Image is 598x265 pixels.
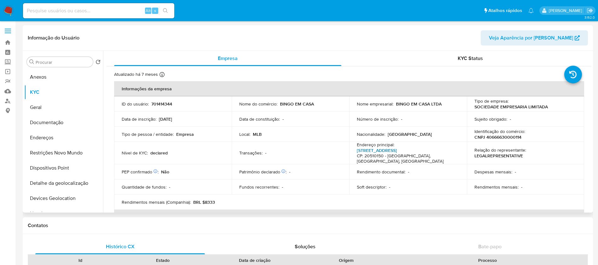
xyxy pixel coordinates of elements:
[159,116,172,122] p: [DATE]
[389,184,390,190] p: -
[253,131,262,137] p: MLB
[122,169,159,175] p: PEP confirmado :
[474,98,508,104] p: Tipo de empresa :
[388,131,432,137] p: [GEOGRAPHIC_DATA]
[114,81,584,96] th: Informações da empresa
[176,131,194,137] p: Empresa
[357,184,386,190] p: Soft descriptor :
[193,199,215,205] p: BRL $8333
[474,184,519,190] p: Rendimentos mensais :
[357,169,405,175] p: Rendimento documental :
[239,184,279,190] p: Fundos recorrentes :
[474,147,526,153] p: Relação do representante :
[474,129,525,134] p: Identificação do comércio :
[295,243,316,250] span: Soluções
[114,71,158,77] p: Atualizado há 7 meses
[161,169,169,175] p: Não
[488,7,522,14] span: Atalhos rápidos
[408,169,409,175] p: -
[159,6,172,15] button: search-icon
[154,8,156,14] span: s
[122,150,148,156] p: Nível de KYC :
[150,150,168,156] p: declared
[239,101,277,107] p: Nome do comércio :
[392,257,583,263] div: Processo
[24,160,103,176] button: Dispositivos Point
[122,101,149,107] p: ID do usuário :
[265,150,266,156] p: -
[474,116,507,122] p: Sujeito obrigado :
[357,116,398,122] p: Número de inscrição :
[146,8,151,14] span: Alt
[36,59,90,65] input: Procurar
[23,7,174,15] input: Pesquise usuários ou casos...
[474,134,521,140] p: CNPJ 40666630000114
[122,116,156,122] p: Data de inscrição :
[515,169,516,175] p: -
[28,35,79,41] h1: Informação do Usuário
[481,30,588,45] button: Veja Aparência por [PERSON_NAME]
[401,116,402,122] p: -
[24,69,103,85] button: Anexos
[239,116,280,122] p: Data de constituição :
[114,210,584,225] th: Detalhes de contato
[528,8,534,13] a: Notificações
[474,153,523,159] p: LEGALREPRESENTATIVE
[44,257,117,263] div: Id
[122,131,174,137] p: Tipo de pessoa / entidade :
[122,184,166,190] p: Quantidade de fundos :
[510,116,511,122] p: -
[169,184,170,190] p: -
[24,176,103,191] button: Detalhe da geolocalização
[24,206,103,221] button: Lista Interna
[282,184,283,190] p: -
[474,104,548,110] p: SOCIEDADE EMPRESARIA LIMITADA
[396,101,442,107] p: BINGO EM CASA LTDA
[357,142,394,148] p: Endereço principal :
[96,59,101,66] button: Retornar ao pedido padrão
[24,130,103,145] button: Endereços
[218,55,238,62] span: Empresa
[239,131,250,137] p: Local :
[24,115,103,130] button: Documentação
[357,153,457,164] h4: CP: 20510150 - [GEOGRAPHIC_DATA], [GEOGRAPHIC_DATA], [GEOGRAPHIC_DATA]
[458,55,483,62] span: KYC Status
[24,85,103,100] button: KYC
[239,169,287,175] p: Patrimônio declarado :
[106,243,135,250] span: Histórico CX
[151,101,172,107] p: 701414344
[357,131,385,137] p: Nacionalidade :
[489,30,573,45] span: Veja Aparência por [PERSON_NAME]
[24,100,103,115] button: Geral
[280,101,314,107] p: BINGO EM CASA
[474,169,512,175] p: Despesas mensais :
[282,116,284,122] p: -
[29,59,34,64] button: Procurar
[209,257,301,263] div: Data de criação
[521,184,522,190] p: -
[28,222,588,229] h1: Contatos
[357,101,393,107] p: Nome empresarial :
[239,150,263,156] p: Transações :
[24,191,103,206] button: Devices Geolocation
[478,243,502,250] span: Bate-papo
[587,7,593,14] a: Sair
[357,147,397,154] a: [STREET_ADDRESS]
[24,145,103,160] button: Restrições Novo Mundo
[310,257,383,263] div: Origem
[122,199,191,205] p: Rendimentos mensais (Companhia) :
[289,169,290,175] p: -
[549,8,584,14] p: weverton.gomes@mercadopago.com.br
[126,257,200,263] div: Estado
